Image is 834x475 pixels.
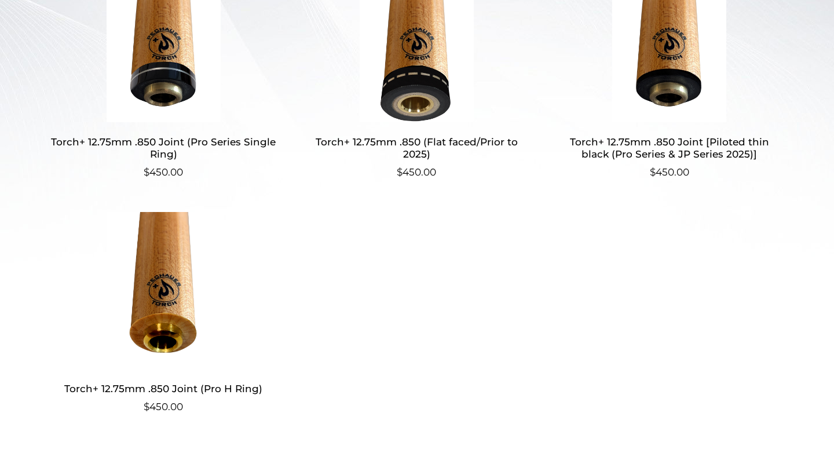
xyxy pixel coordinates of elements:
[397,166,436,178] bdi: 450.00
[557,131,782,165] h2: Torch+ 12.75mm .850 Joint [Piloted thin black (Pro Series & JP Series 2025)]
[144,166,183,178] bdi: 450.00
[304,131,529,165] h2: Torch+ 12.75mm .850 (Flat faced/Prior to 2025)
[650,166,656,178] span: $
[51,131,276,165] h2: Torch+ 12.75mm .850 Joint (Pro Series Single Ring)
[144,401,183,412] bdi: 450.00
[650,166,689,178] bdi: 450.00
[51,212,276,414] a: Torch+ 12.75mm .850 Joint (Pro H Ring) $450.00
[144,166,149,178] span: $
[51,378,276,399] h2: Torch+ 12.75mm .850 Joint (Pro H Ring)
[144,401,149,412] span: $
[397,166,403,178] span: $
[51,212,276,368] img: Torch+ 12.75mm .850 Joint (Pro H Ring)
